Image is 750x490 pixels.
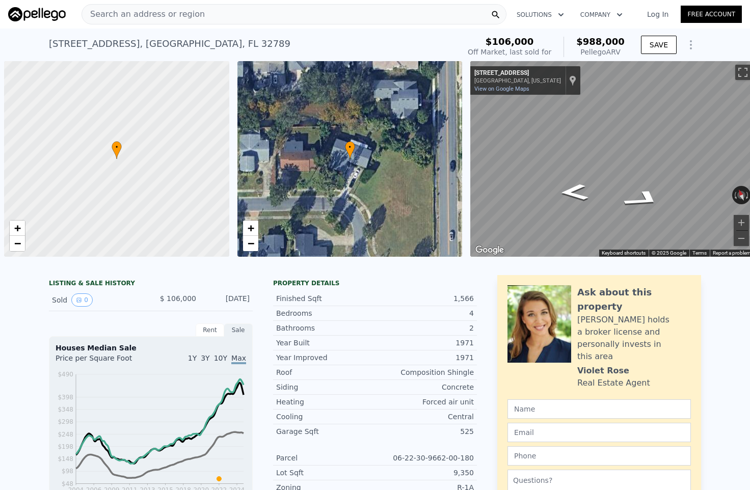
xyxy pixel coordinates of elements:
span: + [14,222,21,234]
img: Pellego [8,7,66,21]
div: • [112,141,122,159]
span: 10Y [214,354,227,362]
button: Company [572,6,631,24]
input: Name [507,399,691,419]
div: Finished Sqft [276,293,375,304]
span: Max [231,354,246,364]
div: [DATE] [204,293,250,307]
span: 1Y [188,354,197,362]
input: Phone [507,446,691,466]
div: Cooling [276,412,375,422]
tspan: $490 [58,371,73,378]
a: Zoom out [243,236,258,251]
button: View historical data [71,293,93,307]
a: Log In [635,9,681,19]
div: Price per Square Foot [56,353,151,369]
button: Show Options [681,35,701,55]
tspan: $48 [62,480,73,487]
div: Year Built [276,338,375,348]
span: $ 106,000 [160,294,196,303]
path: Go Southeast, Northwood Cir [607,185,680,213]
div: Composition Shingle [375,367,474,377]
img: Google [473,243,506,257]
path: Go West, Northwood Cir [548,180,600,204]
div: 9,350 [375,468,474,478]
div: Central [375,412,474,422]
div: Garage Sqft [276,426,375,437]
tspan: $148 [58,455,73,462]
button: Zoom out [734,231,749,246]
span: © 2025 Google [652,250,686,256]
a: Open this area in Google Maps (opens a new window) [473,243,506,257]
div: 525 [375,426,474,437]
span: $988,000 [576,36,625,47]
span: − [14,237,21,250]
div: Rent [196,323,224,337]
span: $106,000 [486,36,534,47]
button: Solutions [508,6,572,24]
div: [STREET_ADDRESS] [474,69,561,77]
div: Off Market, last sold for [468,47,551,57]
button: Zoom in [734,215,749,230]
div: LISTING & SALE HISTORY [49,279,253,289]
div: Forced air unit [375,397,474,407]
div: 06-22-30-9662-00-180 [375,453,474,463]
span: • [112,143,122,152]
tspan: $348 [58,406,73,413]
a: Zoom out [10,236,25,251]
span: + [247,222,254,234]
div: Property details [273,279,477,287]
div: 2 [375,323,474,333]
div: Siding [276,382,375,392]
span: 3Y [201,354,209,362]
div: Pellego ARV [576,47,625,57]
div: Lot Sqft [276,468,375,478]
button: Rotate counterclockwise [732,186,738,204]
div: 1971 [375,338,474,348]
div: Violet Rose [577,365,629,377]
input: Email [507,423,691,442]
div: [STREET_ADDRESS] , [GEOGRAPHIC_DATA] , FL 32789 [49,37,290,51]
div: Sale [224,323,253,337]
div: 4 [375,308,474,318]
div: Ask about this property [577,285,691,314]
div: Bedrooms [276,308,375,318]
span: Search an address or region [82,8,205,20]
div: Bathrooms [276,323,375,333]
div: Houses Median Sale [56,343,246,353]
tspan: $248 [58,431,73,438]
span: − [247,237,254,250]
div: Parcel [276,453,375,463]
a: Show location on map [569,75,576,86]
div: [GEOGRAPHIC_DATA], [US_STATE] [474,77,561,84]
div: Heating [276,397,375,407]
div: • [345,141,355,159]
div: Roof [276,367,375,377]
a: View on Google Maps [474,86,529,92]
tspan: $198 [58,443,73,450]
button: SAVE [641,36,677,54]
div: [PERSON_NAME] holds a broker license and personally invests in this area [577,314,691,363]
tspan: $398 [58,394,73,401]
a: Zoom in [243,221,258,236]
div: 1971 [375,352,474,363]
div: 1,566 [375,293,474,304]
button: Reset the view [734,185,748,205]
div: Concrete [375,382,474,392]
tspan: $298 [58,418,73,425]
a: Terms (opens in new tab) [692,250,707,256]
span: • [345,143,355,152]
div: Year Improved [276,352,375,363]
a: Free Account [681,6,742,23]
a: Zoom in [10,221,25,236]
div: Real Estate Agent [577,377,650,389]
button: Keyboard shortcuts [602,250,646,257]
div: Sold [52,293,143,307]
tspan: $98 [62,468,73,475]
